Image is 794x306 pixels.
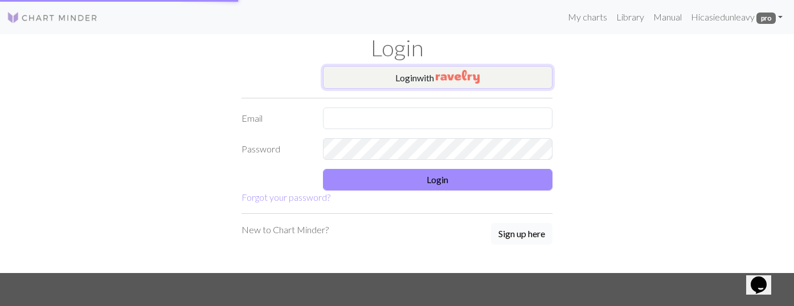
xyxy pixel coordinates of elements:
[235,138,316,160] label: Password
[323,169,553,191] button: Login
[686,6,787,28] a: Hicasiedunleavy pro
[649,6,686,28] a: Manual
[491,223,552,246] a: Sign up here
[242,223,329,237] p: New to Chart Minder?
[72,34,722,61] h1: Login
[242,192,330,202] a: Forgot your password?
[491,223,552,245] button: Sign up here
[7,11,98,24] img: Logo
[323,66,553,89] button: Loginwith
[746,260,783,295] iframe: chat widget
[436,70,480,84] img: Ravelry
[235,107,316,129] label: Email
[612,6,649,28] a: Library
[563,6,612,28] a: My charts
[756,13,776,24] span: pro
